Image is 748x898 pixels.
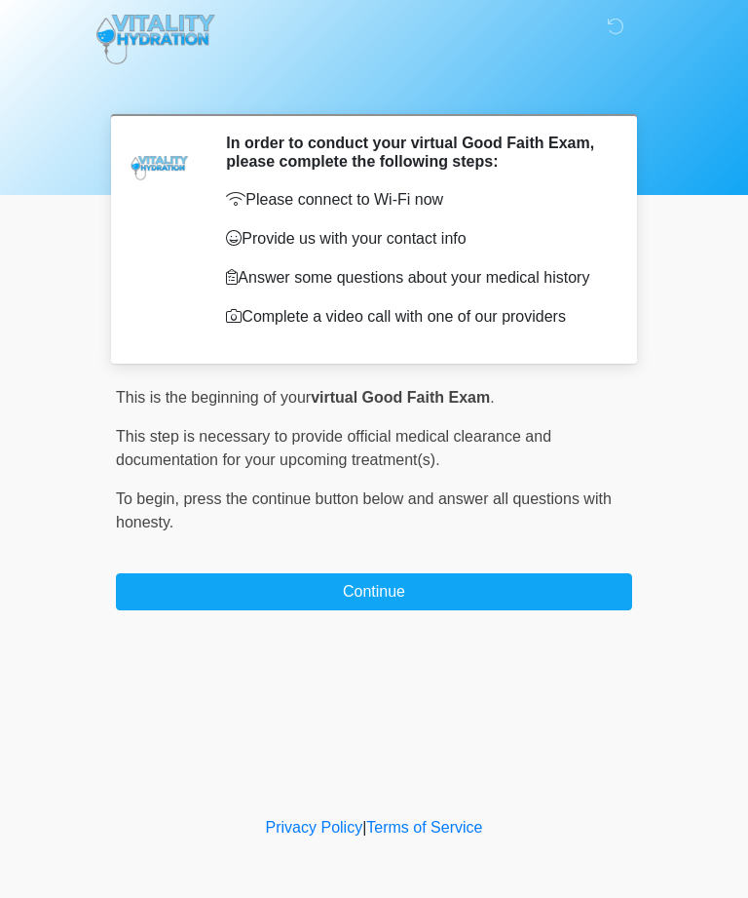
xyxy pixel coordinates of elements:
a: Terms of Service [366,819,482,836]
p: Provide us with your contact info [226,227,603,251]
a: | [362,819,366,836]
img: Agent Avatar [131,134,189,192]
span: press the continue button below and answer all questions with honesty. [116,490,612,530]
h1: ‎ ‎ ‎ ‎ [101,70,647,106]
p: Please connect to Wi-Fi now [226,188,603,212]
h2: In order to conduct your virtual Good Faith Exam, please complete the following steps: [226,134,603,171]
span: To begin, [116,490,183,507]
button: Continue [116,573,632,610]
strong: virtual Good Faith Exam [311,389,490,406]
p: Answer some questions about your medical history [226,266,603,290]
span: This step is necessary to provide official medical clearance and documentation for your upcoming ... [116,428,551,468]
span: . [490,389,494,406]
span: This is the beginning of your [116,389,311,406]
img: Vitality Hydration Logo [96,15,215,64]
p: Complete a video call with one of our providers [226,305,603,329]
a: Privacy Policy [266,819,363,836]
